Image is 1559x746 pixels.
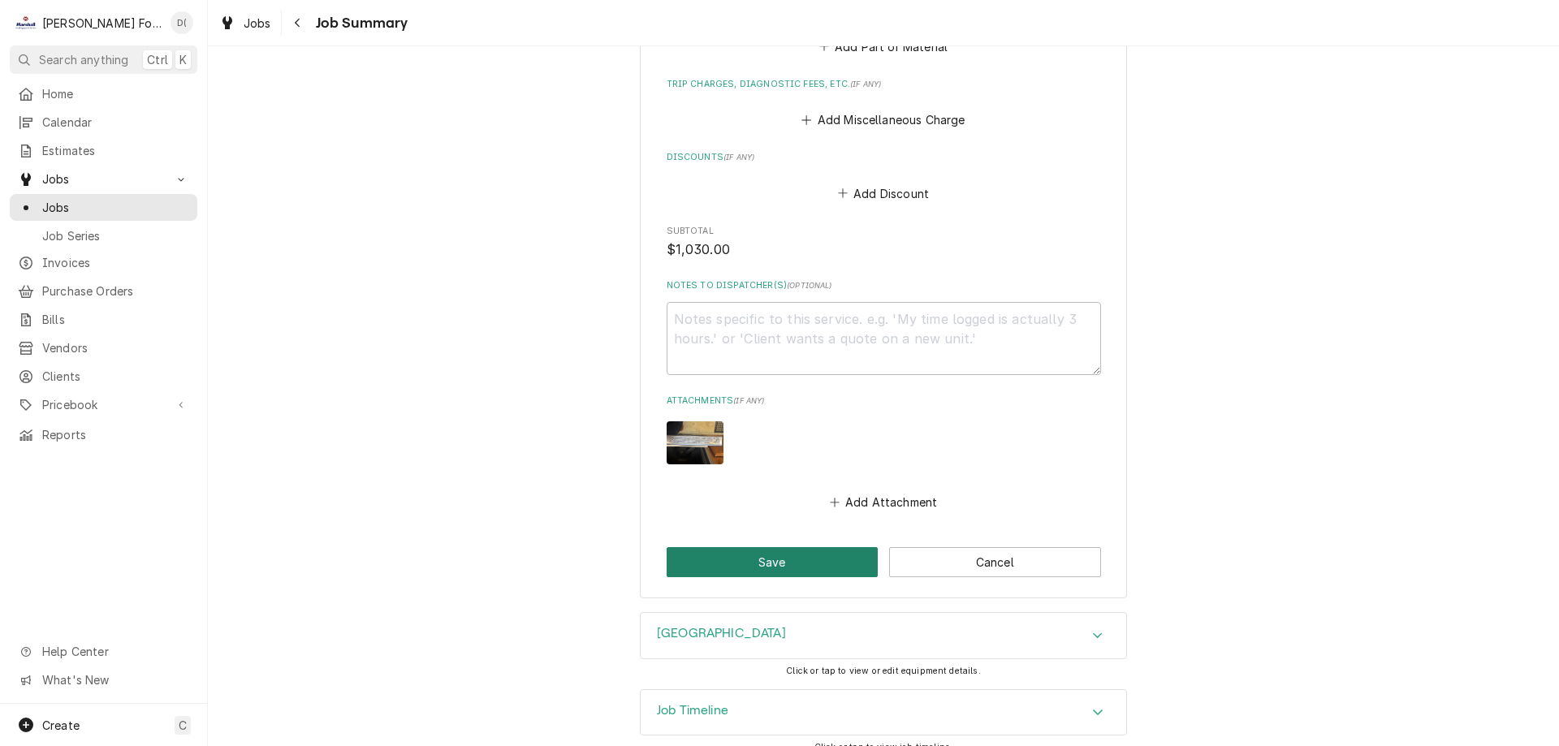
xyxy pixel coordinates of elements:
div: M [15,11,37,34]
div: D( [171,11,193,34]
span: Job Summary [311,12,408,34]
span: Reports [42,426,189,443]
a: Go to What's New [10,666,197,693]
div: Marshall Food Equipment Service's Avatar [15,11,37,34]
a: Jobs [10,194,197,221]
div: Discounts [667,151,1101,205]
span: Clients [42,368,189,385]
span: $1,030.00 [667,242,730,257]
button: Search anythingCtrlK [10,45,197,74]
button: Save [667,547,879,577]
a: Invoices [10,249,197,276]
span: Subtotal [667,240,1101,260]
span: Vendors [42,339,189,356]
span: Subtotal [667,225,1101,238]
div: Accordion Header [641,690,1126,735]
span: Invoices [42,254,189,271]
a: Go to Pricebook [10,391,197,418]
span: Purchase Orders [42,282,189,300]
button: Add Discount [835,182,931,205]
a: Reports [10,421,197,448]
h3: [GEOGRAPHIC_DATA] [657,626,786,641]
span: Pricebook [42,396,165,413]
span: Job Series [42,227,189,244]
span: C [179,717,187,734]
a: Go to Jobs [10,166,197,192]
a: Estimates [10,137,197,164]
div: Job Timeline [640,689,1127,736]
button: Cancel [889,547,1101,577]
span: Home [42,85,189,102]
div: Derek Testa (81)'s Avatar [171,11,193,34]
span: Jobs [42,170,165,188]
span: Calendar [42,114,189,131]
button: Add Part or Material [816,35,950,58]
a: Home [10,80,197,107]
div: Trip Charges, Diagnostic Fees, etc. [667,78,1101,132]
div: [PERSON_NAME] Food Equipment Service [42,15,162,32]
span: Help Center [42,643,188,660]
span: ( if any ) [723,153,754,162]
div: Notes to Dispatcher(s) [667,279,1101,374]
span: Create [42,718,80,732]
span: ( if any ) [733,396,764,405]
div: Hobart [640,612,1127,659]
button: Accordion Details Expand Trigger [641,690,1126,735]
div: Attachments [667,395,1101,513]
span: Search anything [39,51,128,68]
div: Subtotal [667,225,1101,260]
a: Jobs [213,10,278,37]
a: Calendar [10,109,197,136]
a: Job Series [10,222,197,249]
h3: Job Timeline [657,703,728,718]
span: K [179,51,187,68]
button: Navigate back [285,10,311,36]
button: Add Miscellaneous Charge [799,109,968,132]
img: Ud3MgCpsQHuubFUOJ6gL [667,421,723,464]
span: ( optional ) [787,281,832,290]
a: Purchase Orders [10,278,197,304]
label: Attachments [667,395,1101,407]
div: Button Group Row [667,547,1101,577]
button: Accordion Details Expand Trigger [641,613,1126,658]
div: Accordion Header [641,613,1126,658]
label: Discounts [667,151,1101,164]
span: Estimates [42,142,189,159]
a: Bills [10,306,197,333]
span: Jobs [244,15,271,32]
span: Jobs [42,199,189,216]
span: What's New [42,671,188,688]
span: Ctrl [147,51,168,68]
div: Button Group [667,547,1101,577]
button: Add Attachment [827,490,940,513]
a: Vendors [10,334,197,361]
a: Clients [10,363,197,390]
label: Notes to Dispatcher(s) [667,279,1101,292]
label: Trip Charges, Diagnostic Fees, etc. [667,78,1101,91]
span: Click or tap to view or edit equipment details. [786,666,981,676]
span: Bills [42,311,189,328]
a: Go to Help Center [10,638,197,665]
span: ( if any ) [850,80,881,88]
